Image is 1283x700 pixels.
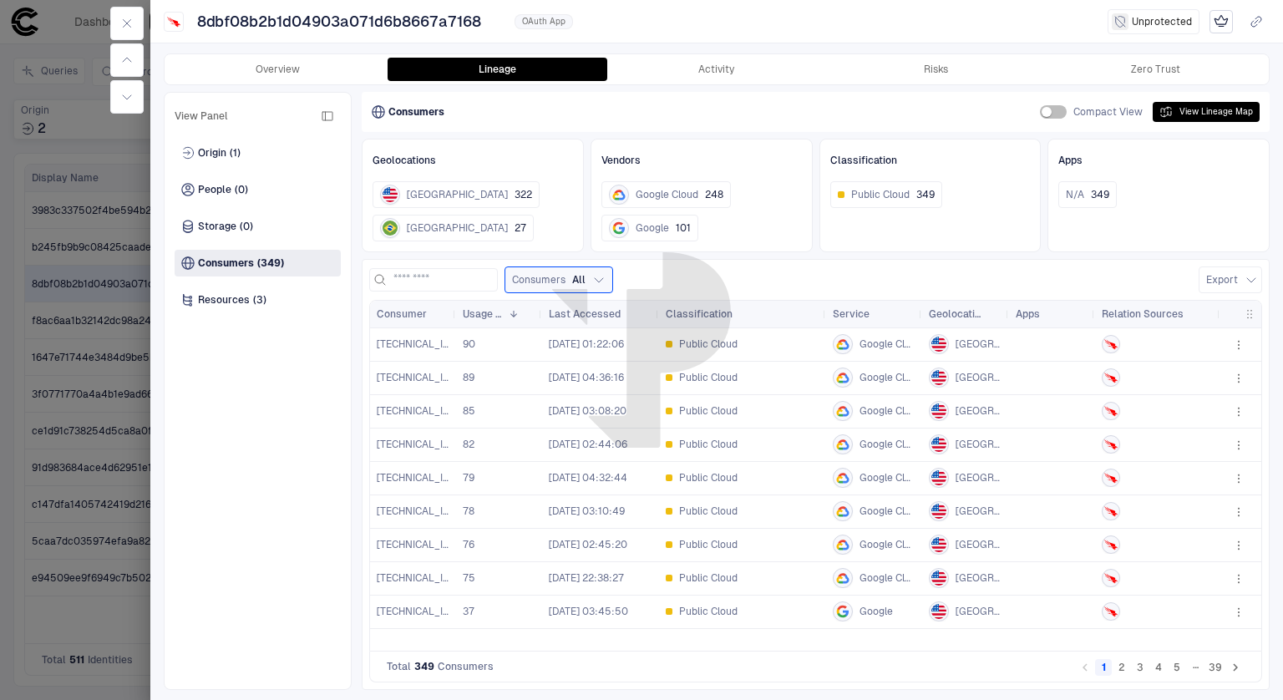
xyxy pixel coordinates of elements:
button: Google Cloud248 [601,181,731,208]
div: Risks [924,63,948,76]
div: 8/10/2025 09:45:50 (GMT+00:00 UTC) [549,605,628,618]
span: All [572,273,586,287]
div: Google Cloud [836,538,849,551]
span: Apps [1016,307,1040,321]
span: (3) [253,293,266,307]
button: Google101 [601,215,698,241]
div: … [1187,658,1204,675]
button: ConsumersAll [505,266,613,293]
div: Consumers [512,273,586,287]
span: 37 [463,606,474,617]
span: [DATE] 03:08:20 [549,404,626,418]
div: 8/10/2025 08:44:06 (GMT+00:00 UTC) [549,438,627,451]
button: Go to page 2 [1113,659,1130,676]
button: Go to page 5 [1169,659,1185,676]
span: 8dbf08b2b1d04903a071d6b8667a7168 [197,12,481,32]
span: [GEOGRAPHIC_DATA] [956,404,1002,418]
div: 8/10/2025 07:22:06 (GMT+00:00 UTC) [549,337,624,351]
div: Google Cloud [612,188,626,201]
div: Crowdstrike [1104,438,1118,451]
span: [GEOGRAPHIC_DATA] [956,605,1002,618]
div: Google [612,221,626,235]
button: Go to page 3 [1132,659,1149,676]
span: [DATE] 22:38:27 [549,571,624,585]
span: Public Cloud [679,471,738,484]
span: Unprotected [1132,15,1192,28]
button: page 1 [1095,659,1112,676]
button: Overview [168,58,388,81]
span: Total [387,660,411,673]
button: 8dbf08b2b1d04903a071d6b8667a7168 [194,8,505,35]
div: Google Cloud [836,371,849,384]
div: Crowdstrike [1104,471,1118,484]
span: [GEOGRAPHIC_DATA] [956,538,1002,551]
span: View Panel [175,109,228,123]
div: Vendors [601,154,802,167]
span: Consumer [377,307,427,321]
span: Google Cloud [860,337,915,351]
span: 349 [916,188,935,201]
span: [TECHNICAL_ID] [377,605,449,618]
div: Crowdstrike [1104,371,1118,384]
img: US [931,403,946,418]
span: Storage [198,220,236,233]
div: 8/10/2025 10:36:16 (GMT+00:00 UTC) [549,371,624,384]
span: Service [833,307,870,321]
span: 82 [463,439,474,450]
span: Google [860,605,893,618]
span: 90 [463,338,475,350]
span: [GEOGRAPHIC_DATA] [956,471,1002,484]
span: [TECHNICAL_ID] [377,471,449,484]
img: BR [383,221,398,236]
span: [DATE] 03:10:49 [549,505,625,518]
div: 8/10/2025 09:08:20 (GMT+00:00 UTC) [549,404,626,418]
button: Activity [607,58,827,81]
span: (349) [257,256,284,270]
span: (0) [235,183,248,196]
span: Google Cloud [860,438,915,451]
span: Public Cloud [679,404,738,418]
button: Go to page 4 [1150,659,1167,676]
span: [GEOGRAPHIC_DATA] [407,188,508,201]
div: Google Cloud [836,471,849,484]
span: 349 [414,660,434,673]
button: US[GEOGRAPHIC_DATA]322 [373,181,540,208]
span: [GEOGRAPHIC_DATA] [956,571,1002,585]
span: [TECHNICAL_ID] [377,538,449,551]
span: Public Cloud [851,188,910,201]
span: [GEOGRAPHIC_DATA] [956,505,1002,518]
nav: pagination navigation [1076,657,1245,677]
div: Apps [1058,154,1259,167]
span: Last Accessed [549,307,621,321]
span: 78 [463,505,474,517]
div: 8/10/2025 10:32:44 (GMT+00:00 UTC) [549,471,627,484]
img: US [931,370,946,385]
span: [GEOGRAPHIC_DATA] [407,221,508,235]
span: 76 [463,539,474,550]
span: [DATE] 01:22:06 [549,337,624,351]
div: Google Cloud [836,505,849,518]
div: Crowdstrike [1104,571,1118,585]
span: Resources [198,293,250,307]
span: 27 [515,221,526,235]
span: [TECHNICAL_ID] [377,505,449,518]
div: Crowdstrike [1104,337,1118,351]
span: 248 [705,188,723,201]
div: Geolocations [373,154,573,167]
div: Google Cloud [836,438,849,451]
span: [TECHNICAL_ID] [377,438,449,451]
button: View Lineage Map [1153,102,1260,122]
span: Google Cloud [860,471,915,484]
span: Origin [198,146,226,160]
span: Google Cloud [636,188,698,201]
span: Geolocation [929,307,986,321]
div: Crowdstrike [1104,538,1118,551]
span: Google Cloud [860,571,915,585]
img: US [931,504,946,519]
div: 8/10/2025 04:38:27 (GMT+00:00 UTC) [549,571,624,585]
div: 8/10/2025 09:10:49 (GMT+00:00 UTC) [549,505,625,518]
button: Lineage [388,58,607,81]
span: (0) [240,220,253,233]
span: Public Cloud [679,438,738,451]
img: US [931,537,946,552]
